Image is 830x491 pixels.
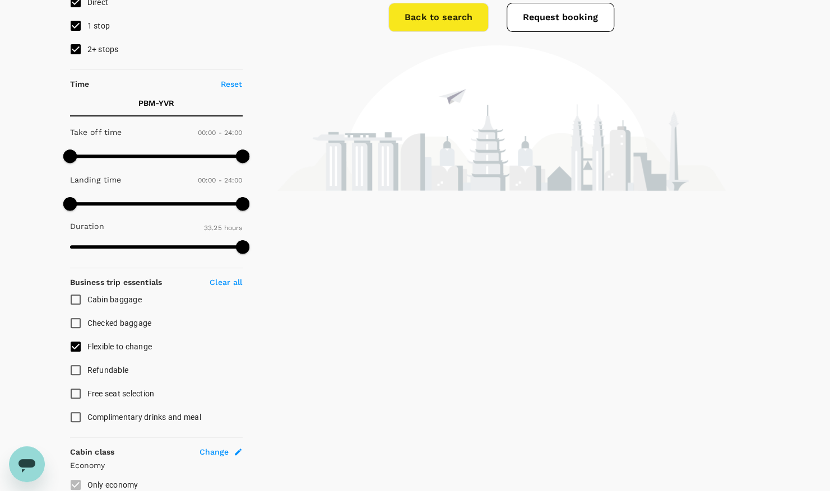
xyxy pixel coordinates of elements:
img: no-flight-found [277,45,726,191]
strong: Business trip essentials [70,278,163,287]
iframe: Button to launch messaging window [9,446,45,482]
p: Economy [70,460,243,471]
span: 33.25 hours [204,224,243,232]
span: 00:00 - 24:00 [198,129,243,137]
button: Request booking [507,3,614,32]
span: Cabin baggage [87,295,142,304]
span: 1 stop [87,21,110,30]
strong: Cabin class [70,447,115,456]
span: Free seat selection [87,389,155,398]
span: Complimentary drinks and meal [87,413,201,422]
a: Back to search [388,3,489,32]
span: Flexible to change [87,342,152,351]
span: Only economy [87,480,138,489]
p: Landing time [70,174,122,185]
p: Time [70,78,90,90]
span: Change [200,446,229,457]
span: Refundable [87,366,129,375]
p: Duration [70,221,104,232]
p: Clear all [210,277,242,288]
span: 00:00 - 24:00 [198,176,243,184]
p: Reset [221,78,243,90]
span: Checked baggage [87,319,152,328]
p: Take off time [70,127,122,138]
p: PBM - YVR [138,97,174,109]
span: 2+ stops [87,45,119,54]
